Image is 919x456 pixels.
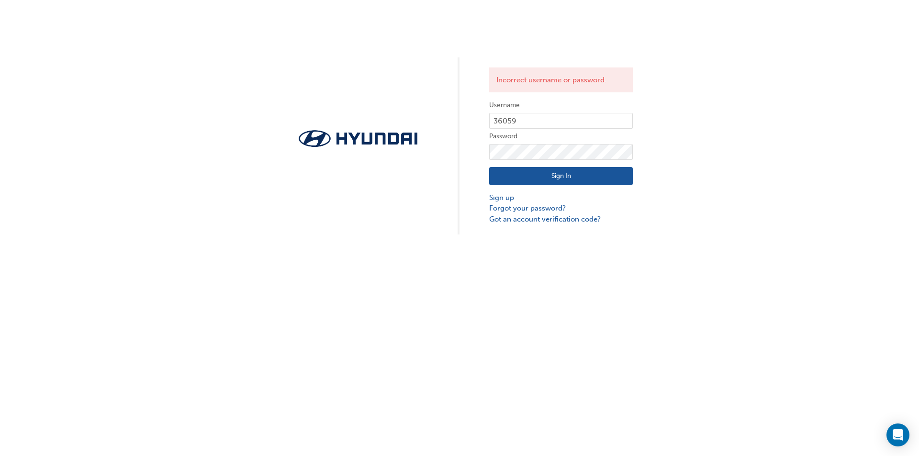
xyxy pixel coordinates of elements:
a: Got an account verification code? [489,214,633,225]
div: Incorrect username or password. [489,67,633,93]
input: Username [489,113,633,129]
a: Forgot your password? [489,203,633,214]
img: Trak [286,127,430,150]
div: Open Intercom Messenger [886,423,909,446]
label: Password [489,131,633,142]
label: Username [489,100,633,111]
button: Sign In [489,167,633,185]
a: Sign up [489,192,633,203]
